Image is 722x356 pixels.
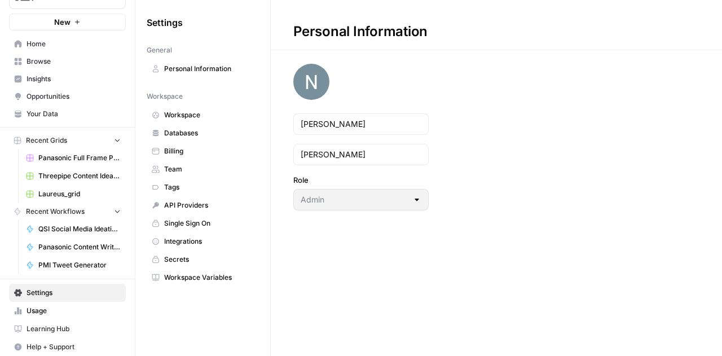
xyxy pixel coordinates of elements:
span: Integrations [164,236,254,247]
span: Threepipe Content Ideation Grid [38,171,121,181]
a: PMI Tweet Generator [21,256,126,274]
span: Settings [147,16,183,29]
span: Recent Workflows [26,206,85,217]
a: Personal Information [147,60,259,78]
label: Role [293,174,429,186]
div: Personal Information [271,23,450,41]
span: Workspace [164,110,254,120]
span: Workspace Variables [164,273,254,283]
span: Usage [27,306,121,316]
a: API Providers [147,196,259,214]
span: Secrets [164,254,254,265]
span: Panasonic Content Writer for SEO [38,242,121,252]
a: Learning Hub [9,320,126,338]
a: Panasonic Content Writer for SEO [21,238,126,256]
span: New [54,16,71,28]
span: Opportunities [27,91,121,102]
span: Your Data [27,109,121,119]
span: Billing [164,146,254,156]
span: General [147,45,172,55]
a: Home [9,35,126,53]
a: Team [147,160,259,178]
a: Your Data [9,105,126,123]
button: Help + Support [9,338,126,356]
span: Learning Hub [27,324,121,334]
span: Tags [164,182,254,192]
span: Personal Information [164,64,254,74]
span: Laureus_grid [38,189,121,199]
a: Workspace Variables [147,269,259,287]
a: Panasonic Full Frame Programmatic SEO [21,149,126,167]
span: Help + Support [27,342,121,352]
a: Integrations [147,232,259,250]
span: Team [164,164,254,174]
span: Workspace [147,91,183,102]
a: Browse [9,52,126,71]
span: Single Sign On [164,218,254,228]
span: Insights [27,74,121,84]
span: QSI Social Media Ideation V3 [38,224,121,234]
span: Recent Grids [26,135,67,146]
span: PMI Tweet Generator [38,260,121,270]
a: Secrets [147,250,259,269]
img: avatar [293,64,329,100]
a: Billing [147,142,259,160]
span: Settings [27,288,121,298]
span: API Providers [164,200,254,210]
span: Browse [27,56,121,67]
a: Databases [147,124,259,142]
span: Home [27,39,121,49]
span: Panasonic Full Frame Programmatic SEO [38,153,121,163]
a: Threepipe Content Ideation Grid [21,167,126,185]
button: Recent Workflows [9,203,126,220]
a: Settings [9,284,126,302]
a: QSI Social Media Ideation V3 [21,220,126,238]
a: Tags [147,178,259,196]
a: Laureus_grid [21,185,126,203]
a: Opportunities [9,87,126,106]
a: Workspace [147,106,259,124]
button: New [9,14,126,30]
a: Single Sign On [147,214,259,232]
span: Databases [164,128,254,138]
button: Recent Grids [9,132,126,149]
a: Insights [9,70,126,88]
a: Usage [9,302,126,320]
